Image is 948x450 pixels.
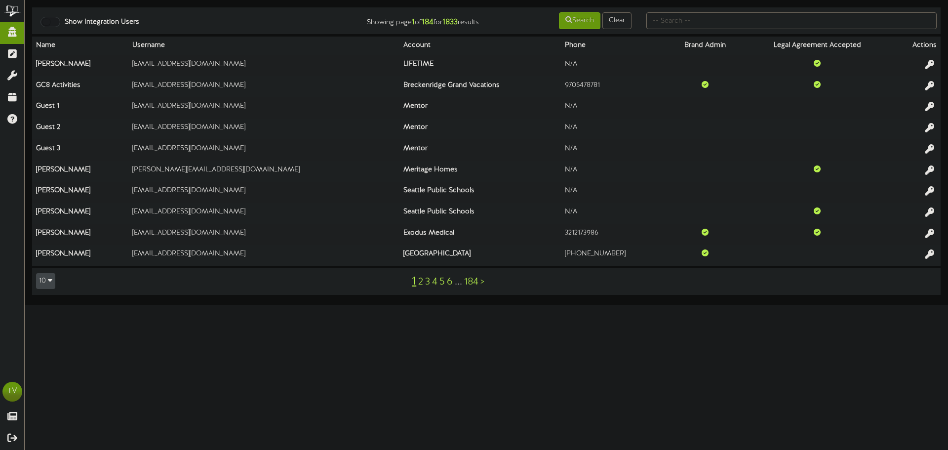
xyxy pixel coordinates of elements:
[399,119,561,140] th: Mentor
[32,203,128,224] th: [PERSON_NAME]
[447,277,453,287] a: 6
[32,245,128,266] th: [PERSON_NAME]
[399,139,561,161] th: Mentor
[32,161,128,182] th: [PERSON_NAME]
[399,224,561,245] th: Exodus Medical
[399,37,561,55] th: Account
[602,12,632,29] button: Clear
[32,139,128,161] th: Guest 3
[128,245,399,266] td: [EMAIL_ADDRESS][DOMAIN_NAME]
[412,18,415,27] strong: 1
[399,203,561,224] th: Seattle Public Schools
[561,37,667,55] th: Phone
[128,182,399,203] td: [EMAIL_ADDRESS][DOMAIN_NAME]
[561,182,667,203] td: N/A
[128,37,399,55] th: Username
[561,245,667,266] td: [PHONE_NUMBER]
[561,139,667,161] td: N/A
[36,273,55,289] button: 10
[32,55,128,76] th: [PERSON_NAME]
[128,161,399,182] td: [PERSON_NAME][EMAIL_ADDRESS][DOMAIN_NAME]
[464,277,478,287] a: 184
[128,97,399,119] td: [EMAIL_ADDRESS][DOMAIN_NAME]
[128,55,399,76] td: [EMAIL_ADDRESS][DOMAIN_NAME]
[32,182,128,203] th: [PERSON_NAME]
[32,37,128,55] th: Name
[399,55,561,76] th: LIFETIME
[399,245,561,266] th: [GEOGRAPHIC_DATA]
[439,277,445,287] a: 5
[561,55,667,76] td: N/A
[480,277,484,287] a: >
[561,161,667,182] td: N/A
[2,382,22,402] div: TV
[32,97,128,119] th: Guest 1
[561,119,667,140] td: N/A
[399,76,561,97] th: Breckenridge Grand Vacations
[128,224,399,245] td: [EMAIL_ADDRESS][DOMAIN_NAME]
[57,17,139,27] label: Show Integration Users
[744,37,891,55] th: Legal Agreement Accepted
[432,277,437,287] a: 4
[399,97,561,119] th: Mentor
[561,97,667,119] td: N/A
[128,76,399,97] td: [EMAIL_ADDRESS][DOMAIN_NAME]
[891,37,941,55] th: Actions
[561,203,667,224] td: N/A
[561,224,667,245] td: 3212173986
[422,18,434,27] strong: 184
[412,275,416,288] a: 1
[455,277,462,287] a: ...
[128,203,399,224] td: [EMAIL_ADDRESS][DOMAIN_NAME]
[561,76,667,97] td: 9705478781
[442,18,458,27] strong: 1833
[667,37,744,55] th: Brand Admin
[32,224,128,245] th: [PERSON_NAME]
[559,12,600,29] button: Search
[32,76,128,97] th: GC8 Activities
[425,277,430,287] a: 3
[399,182,561,203] th: Seattle Public Schools
[418,277,423,287] a: 2
[128,119,399,140] td: [EMAIL_ADDRESS][DOMAIN_NAME]
[128,139,399,161] td: [EMAIL_ADDRESS][DOMAIN_NAME]
[32,119,128,140] th: Guest 2
[334,11,486,28] div: Showing page of for results
[399,161,561,182] th: Meritage Homes
[646,12,937,29] input: -- Search --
